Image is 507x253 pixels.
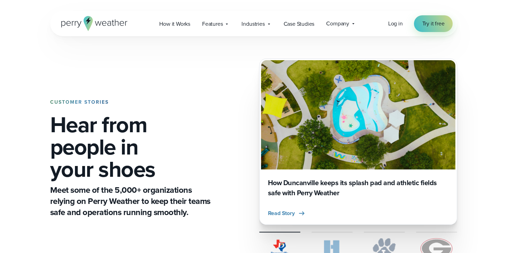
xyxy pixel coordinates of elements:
span: How it Works [159,20,190,28]
h3: How Duncanville keeps its splash pad and athletic fields safe with Perry Weather [268,178,448,198]
strong: CUSTOMER STORIES [50,98,109,106]
a: Try it free [414,15,453,32]
a: Log in [388,19,403,28]
span: Features [202,20,223,28]
img: Duncanville Splash Pad [261,60,455,169]
span: Try it free [422,19,445,28]
a: Duncanville Splash Pad How Duncanville keeps its splash pad and athletic fields safe with Perry W... [259,58,457,225]
a: Case Studies [278,17,321,31]
span: Industries [241,20,264,28]
span: Case Studies [284,20,315,28]
button: Read Story [268,209,306,218]
a: How it Works [153,17,196,31]
h1: Hear from people in your shoes [50,113,213,180]
div: 1 of 4 [259,58,457,225]
p: Meet some of the 5,000+ organizations relying on Perry Weather to keep their teams safe and opera... [50,184,213,218]
span: Company [326,19,349,28]
span: Read Story [268,209,295,218]
div: slideshow [259,58,457,225]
